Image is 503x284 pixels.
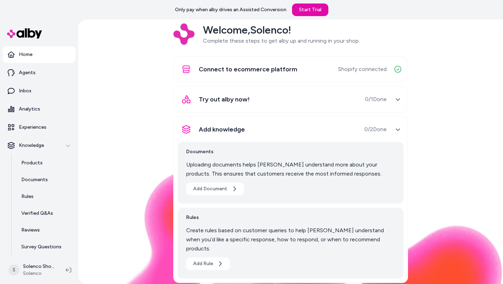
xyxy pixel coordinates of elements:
[19,69,36,76] p: Agents
[21,210,53,217] p: Verified Q&As
[19,142,44,149] p: Knowledge
[364,125,387,134] span: 0 / 2 Done
[178,138,403,278] div: Add knowledge0/2Done
[186,160,395,178] p: Uploading documents helps [PERSON_NAME] understand more about your products. This ensures that cu...
[21,176,48,183] p: Documents
[4,259,60,281] button: SSolenco ShopifySolenco
[365,95,387,104] span: 0 / 1 Done
[186,183,244,195] button: Add Document
[186,226,395,253] p: Create rules based on customer queries to help [PERSON_NAME] understand when you’d like a specifi...
[186,257,230,270] button: Add Rule
[14,222,75,239] a: Reviews
[14,171,75,188] a: Documents
[19,124,46,131] p: Experiences
[8,264,20,276] span: S
[186,148,395,156] span: Documents
[21,159,43,166] p: Products
[175,6,286,13] p: Only pay when alby drives an Assisted Conversion
[14,239,75,255] a: Survey Questions
[292,3,328,16] a: Start Trial
[23,263,54,270] p: Solenco Shopify
[19,106,40,113] p: Analytics
[338,65,387,73] span: Shopify connected
[3,137,75,154] button: Knowledge
[203,23,360,37] h2: Welcome, Solenco !
[14,155,75,171] a: Products
[199,125,245,134] span: Add knowledge
[203,37,360,44] span: Complete these steps to get alby up and running in your shop.
[21,243,61,250] p: Survey Questions
[178,61,403,78] button: Connect to ecommerce platformShopify connected
[186,213,395,222] span: Rules
[14,188,75,205] a: Rules
[19,51,32,58] p: Home
[178,121,403,138] button: Add knowledge0/2Done
[21,227,40,234] p: Reviews
[199,94,250,104] span: Try out alby now!
[3,83,75,99] a: Inbox
[3,119,75,136] a: Experiences
[3,46,75,63] a: Home
[173,23,195,45] img: Logo
[21,193,34,200] p: Rules
[14,205,75,222] a: Verified Q&As
[19,87,31,94] p: Inbox
[178,91,403,108] button: Try out alby now!0/1Done
[78,136,503,284] img: alby Bubble
[23,270,54,277] span: Solenco
[7,28,42,38] img: alby Logo
[3,64,75,81] a: Agents
[199,64,297,74] span: Connect to ecommerce platform
[3,101,75,118] a: Analytics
